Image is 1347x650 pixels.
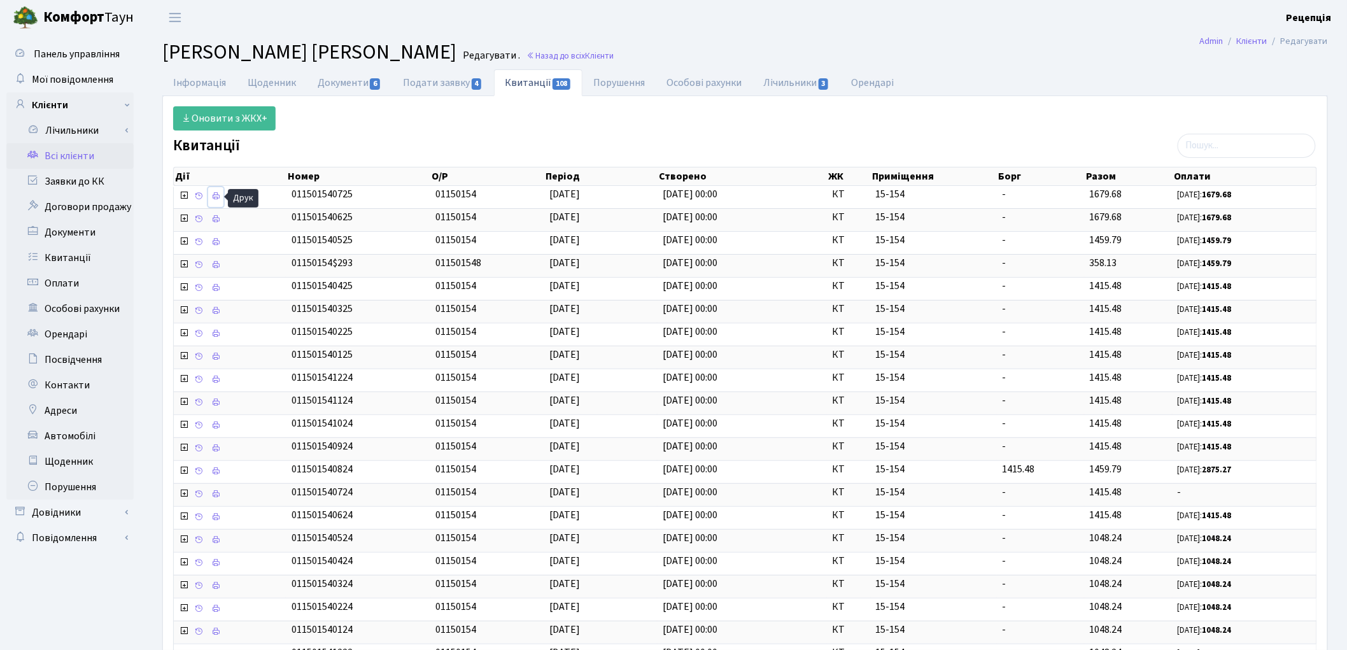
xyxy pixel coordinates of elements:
[658,167,827,185] th: Створено
[1002,577,1006,591] span: -
[876,416,992,431] span: 15-154
[6,143,134,169] a: Всі клієнти
[832,600,866,614] span: КТ
[1178,372,1232,384] small: [DATE]:
[832,554,866,569] span: КТ
[1178,350,1232,361] small: [DATE]:
[832,187,866,202] span: КТ
[1002,531,1006,545] span: -
[1178,258,1232,269] small: [DATE]:
[832,508,866,523] span: КТ
[1002,554,1006,568] span: -
[1202,235,1232,246] b: 1459.79
[663,233,717,247] span: [DATE] 00:00
[549,210,580,224] span: [DATE]
[1090,623,1122,637] span: 1048.24
[1002,439,1006,453] span: -
[392,69,493,96] a: Подати заявку
[1202,625,1232,636] b: 1048.24
[1181,28,1347,55] nav: breadcrumb
[472,78,482,90] span: 4
[832,256,866,271] span: КТ
[6,92,134,118] a: Клієнти
[549,279,580,293] span: [DATE]
[832,279,866,293] span: КТ
[663,210,717,224] span: [DATE] 00:00
[292,485,353,499] span: 011501540724
[1090,348,1122,362] span: 1415.48
[292,302,353,316] span: 011501540325
[43,7,104,27] b: Комфорт
[549,462,580,476] span: [DATE]
[1202,258,1232,269] b: 1459.79
[1090,531,1122,545] span: 1048.24
[663,279,717,293] span: [DATE] 00:00
[876,325,992,339] span: 15-154
[1002,508,1006,522] span: -
[1090,485,1122,499] span: 1415.48
[549,348,580,362] span: [DATE]
[237,69,307,96] a: Щоденник
[663,416,717,430] span: [DATE] 00:00
[6,67,134,92] a: Мої повідомлення
[292,577,353,591] span: 011501540324
[1202,281,1232,292] b: 1415.48
[292,348,353,362] span: 011501540125
[832,485,866,500] span: КТ
[549,371,580,385] span: [DATE]
[1090,187,1122,201] span: 1679.68
[436,623,477,637] span: 01150154
[876,462,992,477] span: 15-154
[1178,395,1232,407] small: [DATE]:
[663,348,717,362] span: [DATE] 00:00
[1202,350,1232,361] b: 1415.48
[832,393,866,408] span: КТ
[1178,134,1316,158] input: Пошук...
[876,554,992,569] span: 15-154
[549,393,580,407] span: [DATE]
[663,577,717,591] span: [DATE] 00:00
[832,233,866,248] span: КТ
[6,271,134,296] a: Оплати
[32,73,113,87] span: Мої повідомлення
[1173,167,1316,185] th: Оплати
[876,577,992,591] span: 15-154
[827,167,871,185] th: ЖК
[1002,233,1006,247] span: -
[436,279,477,293] span: 01150154
[526,50,614,62] a: Назад до всіхКлієнти
[998,167,1085,185] th: Борг
[1178,602,1232,613] small: [DATE]:
[1202,510,1232,521] b: 1415.48
[1002,210,1006,224] span: -
[173,106,276,131] a: Оновити з ЖКХ+
[1202,556,1232,567] b: 1048.24
[1002,393,1006,407] span: -
[876,233,992,248] span: 15-154
[1002,623,1006,637] span: -
[6,372,134,398] a: Контакти
[292,623,353,637] span: 011501540124
[436,577,477,591] span: 01150154
[228,189,258,208] div: Друк
[307,69,392,96] a: Документи
[6,321,134,347] a: Орендарі
[1090,554,1122,568] span: 1048.24
[1202,464,1232,476] b: 2875.27
[876,393,992,408] span: 15-154
[292,531,353,545] span: 011501540524
[1002,302,1006,316] span: -
[1178,281,1232,292] small: [DATE]:
[436,233,477,247] span: 01150154
[1090,210,1122,224] span: 1679.68
[1090,302,1122,316] span: 1415.48
[549,325,580,339] span: [DATE]
[6,398,134,423] a: Адреси
[553,78,570,90] span: 108
[549,256,580,270] span: [DATE]
[1178,533,1232,544] small: [DATE]:
[436,302,477,316] span: 01150154
[292,325,353,339] span: 011501540225
[876,623,992,637] span: 15-154
[1287,10,1332,25] a: Рецепція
